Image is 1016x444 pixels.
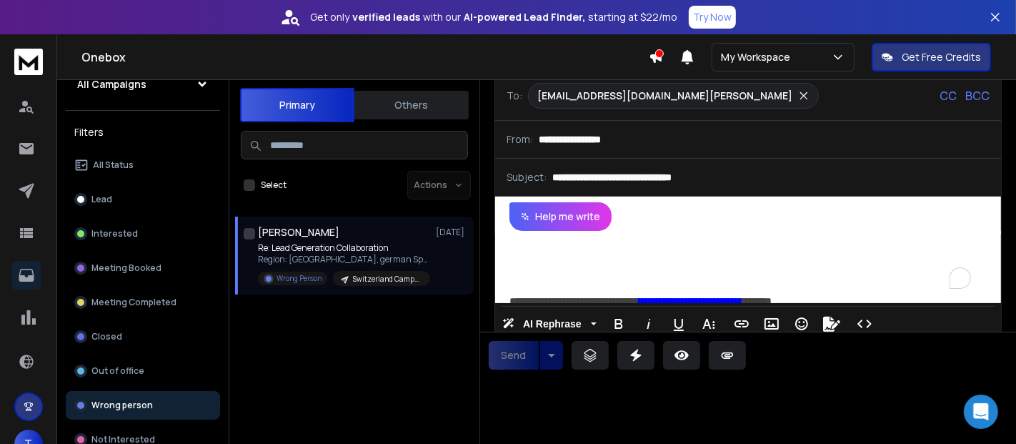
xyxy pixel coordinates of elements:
[464,10,585,24] strong: AI-powered Lead Finder,
[851,310,878,338] button: Code View
[728,310,755,338] button: Insert Link (Ctrl+K)
[66,185,220,214] button: Lead
[66,357,220,385] button: Out of office
[635,310,662,338] button: Italic (Ctrl+I)
[91,365,144,377] p: Out of office
[258,242,429,254] p: Re: Lead Generation Collaboration
[77,77,146,92] h1: All Campaigns
[93,159,134,171] p: All Status
[818,310,845,338] button: Signature
[91,262,161,274] p: Meeting Booked
[352,10,420,24] strong: verified leads
[91,228,138,240] p: Interested
[66,122,220,142] h3: Filters
[495,231,1001,303] div: To enrich screen reader interactions, please activate Accessibility in Grammarly extension settings
[277,273,322,284] p: Wrong Person
[81,49,649,66] h1: Onebox
[520,318,584,330] span: AI Rephrase
[693,10,732,24] p: Try Now
[965,87,990,104] p: BCC
[240,88,354,122] button: Primary
[507,170,547,184] p: Subject:
[964,395,998,429] div: Open Intercom Messenger
[261,179,287,191] label: Select
[665,310,692,338] button: Underline (Ctrl+U)
[689,6,736,29] button: Try Now
[788,310,815,338] button: Emoticons
[507,89,522,103] p: To:
[91,297,176,308] p: Meeting Completed
[310,10,677,24] p: Get only with our starting at $22/mo
[872,43,991,71] button: Get Free Credits
[721,50,796,64] p: My Workspace
[940,87,957,104] p: CC
[66,219,220,248] button: Interested
[66,288,220,317] button: Meeting Completed
[758,310,785,338] button: Insert Image (Ctrl+P)
[66,70,220,99] button: All Campaigns
[902,50,981,64] p: Get Free Credits
[66,391,220,420] button: Wrong person
[537,89,792,103] p: [EMAIL_ADDRESS][DOMAIN_NAME][PERSON_NAME]
[605,310,632,338] button: Bold (Ctrl+B)
[14,49,43,75] img: logo
[258,254,429,265] p: Region: [GEOGRAPHIC_DATA], german Speaking Area
[507,132,533,147] p: From:
[91,194,112,205] p: Lead
[91,331,122,342] p: Closed
[258,225,339,240] h1: [PERSON_NAME]
[353,274,422,285] p: Switzerland Campaign
[499,310,599,338] button: AI Rephrase
[695,310,722,338] button: More Text
[436,227,468,238] p: [DATE]
[66,322,220,351] button: Closed
[354,89,469,121] button: Others
[66,254,220,282] button: Meeting Booked
[91,400,153,411] p: Wrong person
[509,202,612,231] button: Help me write
[66,151,220,179] button: All Status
